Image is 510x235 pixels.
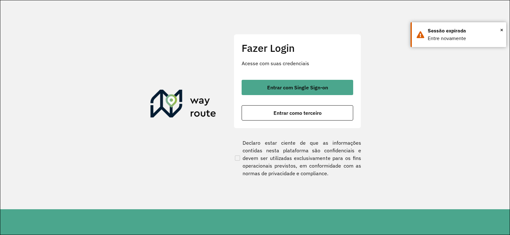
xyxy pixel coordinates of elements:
[428,27,501,35] div: Sessão expirada
[267,85,328,90] span: Entrar com Single Sign-on
[242,80,353,95] button: button
[428,35,501,42] div: Entre novamente
[242,105,353,121] button: button
[234,139,361,177] label: Declaro estar ciente de que as informações contidas nesta plataforma são confidenciais e devem se...
[242,59,353,67] p: Acesse com suas credenciais
[500,25,503,35] button: Close
[150,90,216,120] img: Roteirizador AmbevTech
[500,25,503,35] span: ×
[242,42,353,54] h2: Fazer Login
[273,110,322,115] span: Entrar como terceiro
